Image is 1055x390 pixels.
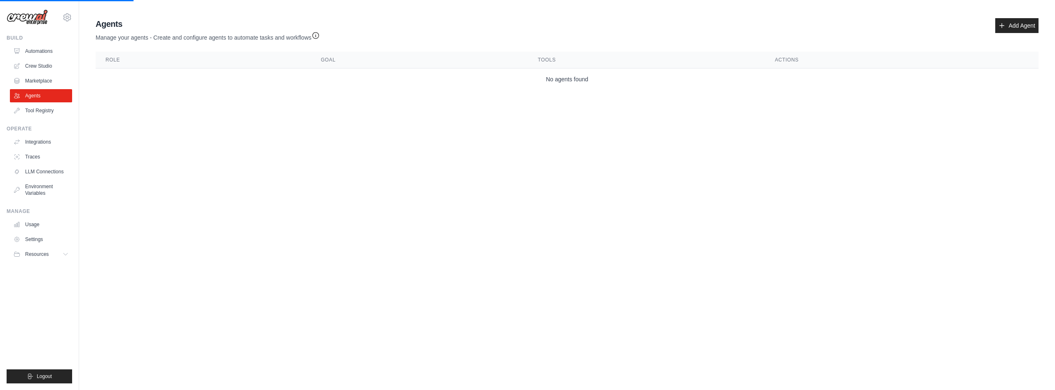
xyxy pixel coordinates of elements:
[10,45,72,58] a: Automations
[528,52,765,69] th: Tools
[311,52,528,69] th: Goal
[10,135,72,149] a: Integrations
[10,74,72,87] a: Marketplace
[10,150,72,163] a: Traces
[10,165,72,178] a: LLM Connections
[7,35,72,41] div: Build
[10,180,72,200] a: Environment Variables
[96,69,1039,90] td: No agents found
[7,125,72,132] div: Operate
[765,52,1039,69] th: Actions
[995,18,1039,33] a: Add Agent
[96,18,320,30] h2: Agents
[10,233,72,246] a: Settings
[10,218,72,231] a: Usage
[10,248,72,261] button: Resources
[37,373,52,380] span: Logout
[10,59,72,73] a: Crew Studio
[10,89,72,102] a: Agents
[7,208,72,215] div: Manage
[10,104,72,117] a: Tool Registry
[25,251,49,258] span: Resources
[7,369,72,383] button: Logout
[96,52,311,69] th: Role
[96,30,320,42] p: Manage your agents - Create and configure agents to automate tasks and workflows
[7,9,48,25] img: Logo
